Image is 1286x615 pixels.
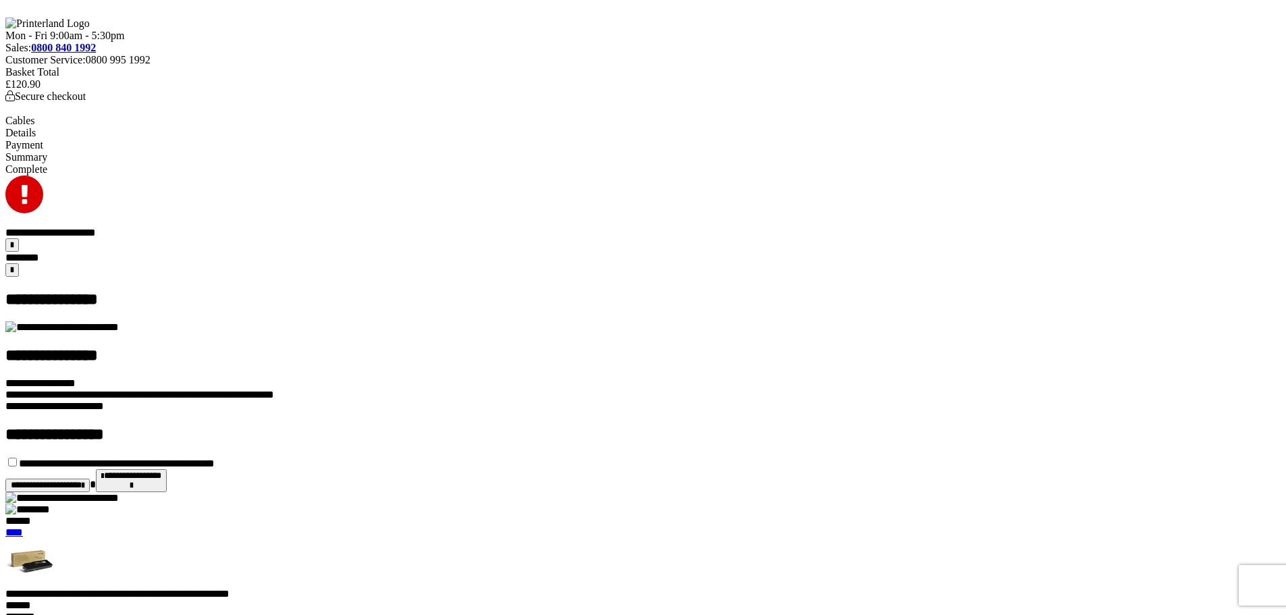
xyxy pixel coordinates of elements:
[5,238,19,252] button: close modal
[5,42,31,53] span: Sales:
[31,42,96,53] a: 0800 840 1992
[5,54,86,65] span: Customer Service:
[5,66,1281,78] div: Basket Total
[5,115,35,126] span: Cables
[5,163,47,175] span: Complete
[5,139,43,151] span: Payment
[5,78,41,90] a: £120.90
[5,30,1281,42] div: Mon - Fri 9:00am - 5:30pm
[5,127,36,138] span: Details
[5,18,90,30] img: Printerland Logo
[5,151,47,163] span: Summary
[5,90,86,102] span: Secure checkout
[5,263,19,277] button: close modal
[86,54,151,65] span: 0800 995 1992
